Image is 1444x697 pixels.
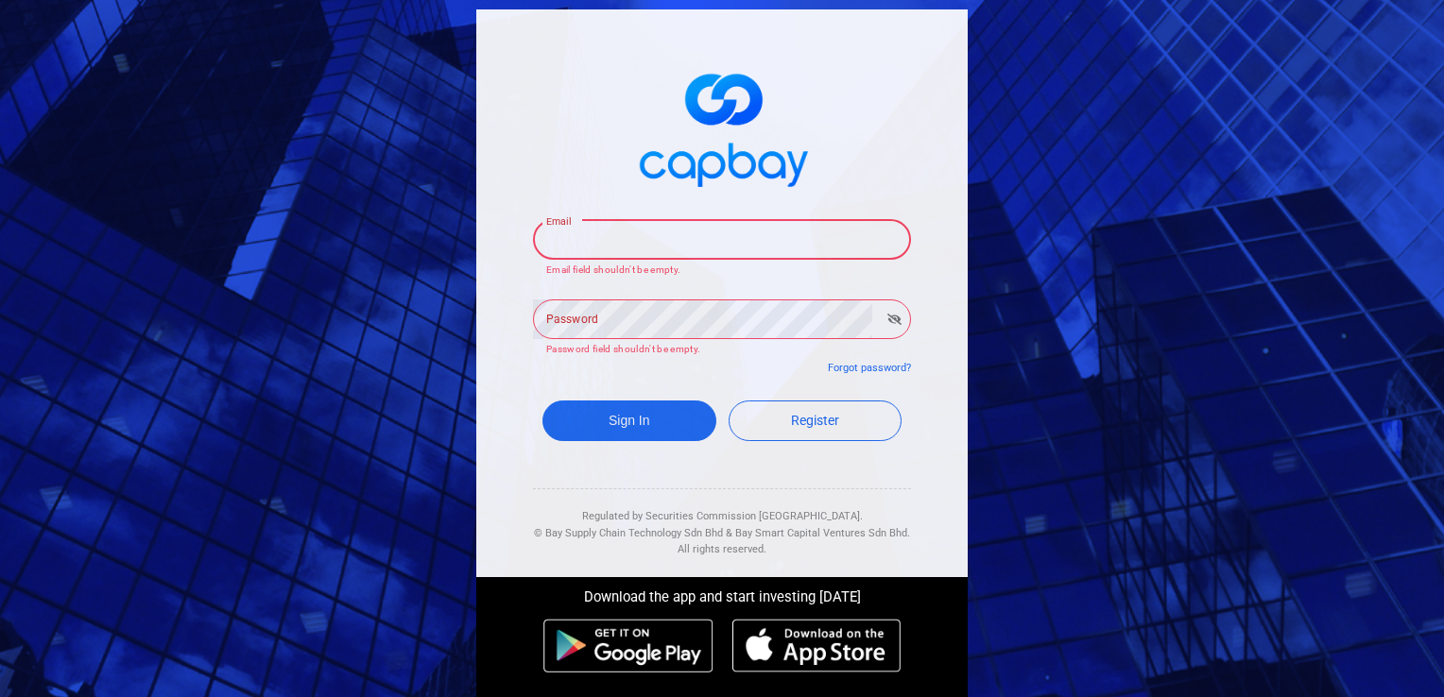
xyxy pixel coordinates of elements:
button: Sign In [542,400,716,441]
img: android [543,619,713,673]
a: Register [729,400,902,441]
div: Regulated by Securities Commission [GEOGRAPHIC_DATA]. & All rights reserved. [533,489,911,558]
img: ios [732,619,901,673]
span: © Bay Supply Chain Technology Sdn Bhd [534,527,723,539]
a: Forgot password? [828,362,911,374]
p: Email field shouldn't be empty. [546,263,898,279]
span: Register [791,413,839,428]
label: Email [546,214,571,229]
p: Password field shouldn't be empty. [546,342,898,358]
img: logo [627,57,817,197]
span: Bay Smart Capital Ventures Sdn Bhd. [735,527,910,539]
div: Download the app and start investing [DATE] [462,577,982,609]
